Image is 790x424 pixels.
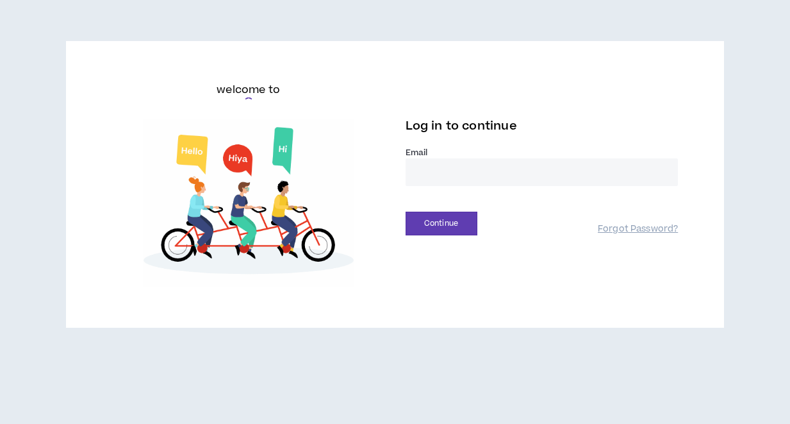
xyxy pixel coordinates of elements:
a: Forgot Password? [598,223,678,235]
img: Welcome to Wripple [112,119,385,287]
h6: welcome to [217,82,280,98]
span: Log in to continue [406,118,517,134]
label: Email [406,147,679,158]
button: Continue [406,212,477,235]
